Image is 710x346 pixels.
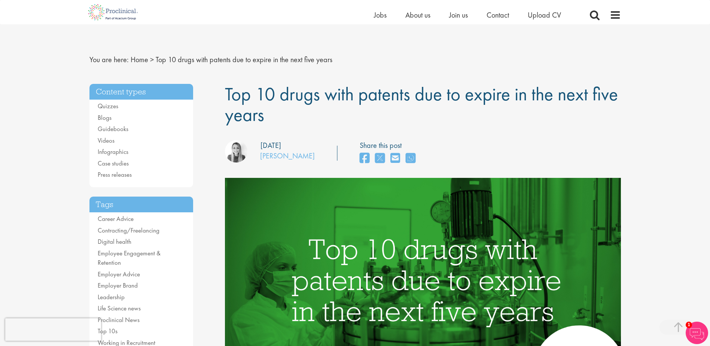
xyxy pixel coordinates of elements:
[98,215,134,223] a: Career Advice
[98,226,159,234] a: Contracting/Freelancing
[360,140,419,151] label: Share this post
[360,151,369,167] a: share on facebook
[156,55,332,64] span: Top 10 drugs with patents due to expire in the next five years
[375,151,385,167] a: share on twitter
[406,151,415,167] a: share on whats app
[98,170,132,179] a: Press releases
[98,304,141,312] a: Life Science news
[374,10,387,20] a: Jobs
[98,270,140,278] a: Employer Advice
[98,159,129,167] a: Case studies
[5,318,101,341] iframe: reCAPTCHA
[686,322,708,344] img: Chatbot
[528,10,561,20] a: Upload CV
[98,148,128,156] a: Infographics
[98,249,161,267] a: Employee Engagement & Retention
[150,55,154,64] span: >
[260,151,315,161] a: [PERSON_NAME]
[98,237,131,246] a: Digital health
[98,316,140,324] a: Proclinical News
[225,82,618,127] span: Top 10 drugs with patents due to expire in the next five years
[98,113,112,122] a: Blogs
[89,55,129,64] span: You are here:
[98,136,115,145] a: Videos
[225,140,247,163] img: Hannah Burke
[449,10,468,20] a: Join us
[131,55,148,64] a: breadcrumb link
[98,327,118,335] a: Top 10s
[98,293,125,301] a: Leadership
[89,197,194,213] h3: Tags
[98,281,138,289] a: Employer Brand
[390,151,400,167] a: share on email
[487,10,509,20] a: Contact
[89,84,194,100] h3: Content types
[260,140,281,151] div: [DATE]
[98,125,128,133] a: Guidebooks
[98,102,118,110] a: Quizzes
[686,322,692,328] span: 1
[405,10,430,20] a: About us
